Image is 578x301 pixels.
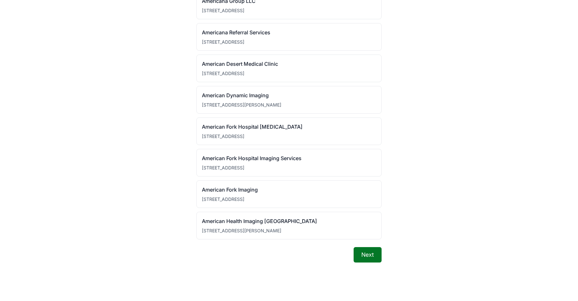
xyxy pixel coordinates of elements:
div: [STREET_ADDRESS] [202,70,376,77]
div: [STREET_ADDRESS] [202,133,376,140]
button: Next [354,247,382,262]
div: [STREET_ADDRESS] [202,196,376,202]
div: American Fork Imaging [202,186,376,193]
div: [STREET_ADDRESS] [202,165,376,171]
button: American Dynamic Imaging[STREET_ADDRESS][PERSON_NAME] [196,86,382,114]
div: American Health Imaging [GEOGRAPHIC_DATA] [202,217,376,225]
div: [STREET_ADDRESS] [202,7,376,14]
div: American Dynamic Imaging [202,91,376,99]
div: American Desert Medical Clinic [202,60,376,68]
button: American Fork Hospital [MEDICAL_DATA][STREET_ADDRESS] [196,117,382,145]
button: American Desert Medical Clinic[STREET_ADDRESS] [196,55,382,82]
div: American Fork Hospital [MEDICAL_DATA] [202,123,376,131]
button: American Fork Hospital Imaging Services[STREET_ADDRESS] [196,149,382,176]
div: Americana Referral Services [202,29,376,36]
div: American Fork Hospital Imaging Services [202,154,376,162]
button: American Fork Imaging[STREET_ADDRESS] [196,180,382,208]
button: American Health Imaging [GEOGRAPHIC_DATA][STREET_ADDRESS][PERSON_NAME] [196,212,382,239]
div: [STREET_ADDRESS] [202,39,376,45]
button: Americana Referral Services[STREET_ADDRESS] [196,23,382,51]
div: [STREET_ADDRESS][PERSON_NAME] [202,228,376,234]
div: [STREET_ADDRESS][PERSON_NAME] [202,102,376,108]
